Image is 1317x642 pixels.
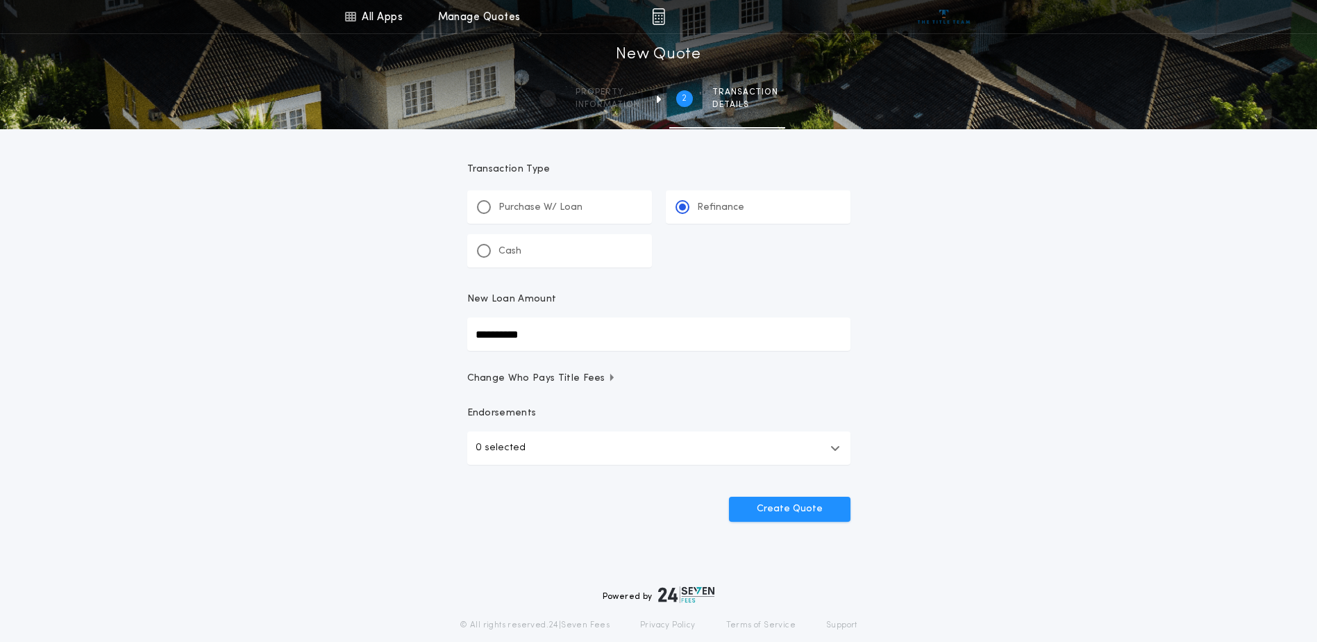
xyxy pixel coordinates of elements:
button: Create Quote [729,497,850,522]
p: 0 selected [476,440,526,456]
img: img [652,8,665,25]
button: 0 selected [467,431,850,465]
p: Transaction Type [467,163,850,176]
div: Powered by [603,586,715,603]
span: Property [576,87,640,98]
button: Change Who Pays Title Fees [467,372,850,386]
span: Transaction [712,87,778,98]
img: vs-icon [918,10,970,24]
p: Refinance [697,201,744,215]
p: New Loan Amount [467,293,557,306]
a: Privacy Policy [640,620,696,631]
input: New Loan Amount [467,318,850,351]
a: Support [826,620,857,631]
p: Cash [498,245,521,258]
h1: New Quote [616,44,701,66]
span: details [712,99,778,110]
p: Purchase W/ Loan [498,201,582,215]
p: © All rights reserved. 24|Seven Fees [460,620,610,631]
span: Change Who Pays Title Fees [467,372,616,386]
a: Terms of Service [726,620,796,631]
img: logo [658,586,715,603]
p: Endorsements [467,406,850,420]
span: information [576,99,640,110]
h2: 2 [682,93,687,104]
